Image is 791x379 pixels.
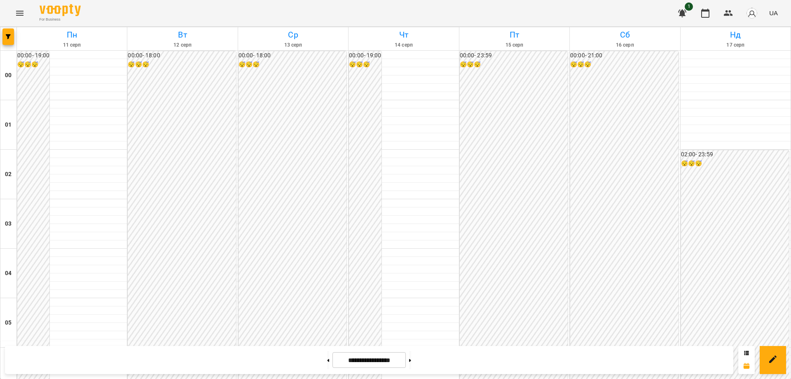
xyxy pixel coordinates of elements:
button: Menu [10,3,30,23]
h6: 04 [5,269,12,278]
h6: 12 серп [129,41,236,49]
h6: 03 [5,219,12,228]
h6: Пн [18,28,126,41]
h6: 😴😴😴 [17,60,49,69]
img: Voopty Logo [40,4,81,16]
h6: Чт [350,28,457,41]
h6: Нд [682,28,789,41]
h6: 01 [5,120,12,129]
h6: 13 серп [239,41,347,49]
h6: 00:00 - 19:00 [17,51,49,60]
h6: Вт [129,28,236,41]
span: 1 [685,2,693,11]
h6: Сб [571,28,679,41]
h6: 00:00 - 21:00 [570,51,678,60]
h6: 02 [5,170,12,179]
h6: 00:00 - 19:00 [349,51,381,60]
h6: 00 [5,71,12,80]
span: UA [769,9,778,17]
h6: 00:00 - 23:59 [460,51,568,60]
span: For Business [40,17,81,22]
h6: 😴😴😴 [460,60,568,69]
h6: 17 серп [682,41,789,49]
h6: 😴😴😴 [349,60,381,69]
h6: 00:00 - 18:00 [128,51,236,60]
h6: 11 серп [18,41,126,49]
h6: 😴😴😴 [570,60,678,69]
h6: Пт [461,28,568,41]
h6: Ср [239,28,347,41]
h6: 😴😴😴 [239,60,346,69]
h6: 05 [5,318,12,327]
button: UA [766,5,781,21]
h6: 14 серп [350,41,457,49]
h6: 15 серп [461,41,568,49]
img: avatar_s.png [746,7,758,19]
h6: 😴😴😴 [681,159,789,168]
h6: 16 серп [571,41,679,49]
h6: 😴😴😴 [128,60,236,69]
h6: 02:00 - 23:59 [681,150,789,159]
h6: 00:00 - 18:00 [239,51,346,60]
